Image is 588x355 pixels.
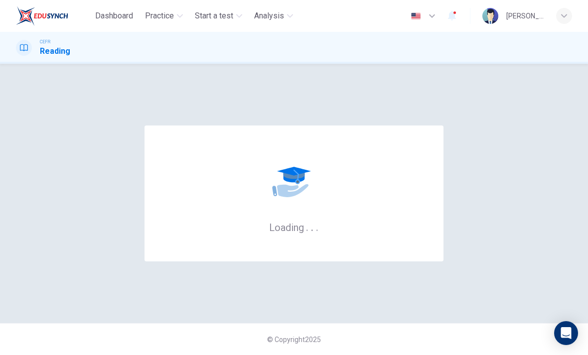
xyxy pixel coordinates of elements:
[95,10,133,22] span: Dashboard
[482,8,498,24] img: Profile picture
[195,10,233,22] span: Start a test
[410,12,422,20] img: en
[16,6,91,26] a: EduSynch logo
[250,7,297,25] button: Analysis
[554,321,578,345] div: Open Intercom Messenger
[254,10,284,22] span: Analysis
[40,45,70,57] h1: Reading
[191,7,246,25] button: Start a test
[40,38,50,45] span: CEFR
[269,221,319,234] h6: Loading
[305,218,309,235] h6: .
[310,218,314,235] h6: .
[91,7,137,25] button: Dashboard
[16,6,68,26] img: EduSynch logo
[267,336,321,344] span: © Copyright 2025
[141,7,187,25] button: Practice
[315,218,319,235] h6: .
[506,10,544,22] div: [PERSON_NAME]
[145,10,174,22] span: Practice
